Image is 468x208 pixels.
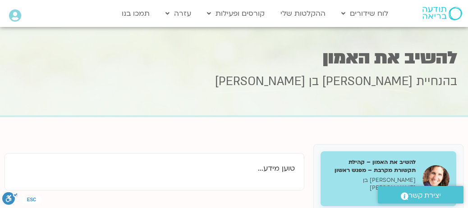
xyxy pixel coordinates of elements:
[416,73,457,90] span: בהנחיית
[117,5,154,22] a: תמכו בנו
[337,5,393,22] a: לוח שידורים
[327,176,416,192] p: [PERSON_NAME] בן [PERSON_NAME]
[202,5,269,22] a: קורסים ופעילות
[327,192,416,199] p: [DATE]
[327,158,416,174] h5: להשיב את האמון – קהילת תקשורת מקרבת – מפגש ראשון
[14,163,295,175] p: טוען מידע...
[408,190,441,202] span: יצירת קשר
[11,49,457,67] h1: להשיב את האמון
[422,165,450,192] img: להשיב את האמון – קהילת תקשורת מקרבת – מפגש ראשון
[378,186,463,203] a: יצירת קשר
[161,5,196,22] a: עזרה
[276,5,330,22] a: ההקלטות שלי
[422,7,462,20] img: תודעה בריאה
